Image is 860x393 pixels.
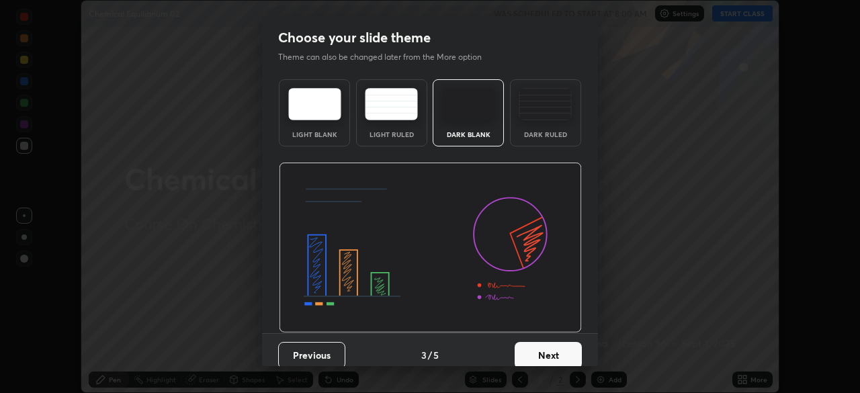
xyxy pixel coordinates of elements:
h4: 5 [433,348,439,362]
h4: 3 [421,348,427,362]
img: darkThemeBanner.d06ce4a2.svg [279,163,582,333]
div: Light Blank [288,131,341,138]
p: Theme can also be changed later from the More option [278,51,496,63]
h2: Choose your slide theme [278,29,431,46]
button: Next [515,342,582,369]
img: lightRuledTheme.5fabf969.svg [365,88,418,120]
img: darkRuledTheme.de295e13.svg [519,88,572,120]
div: Dark Ruled [519,131,572,138]
img: lightTheme.e5ed3b09.svg [288,88,341,120]
div: Dark Blank [441,131,495,138]
h4: / [428,348,432,362]
button: Previous [278,342,345,369]
img: darkTheme.f0cc69e5.svg [442,88,495,120]
div: Light Ruled [365,131,419,138]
